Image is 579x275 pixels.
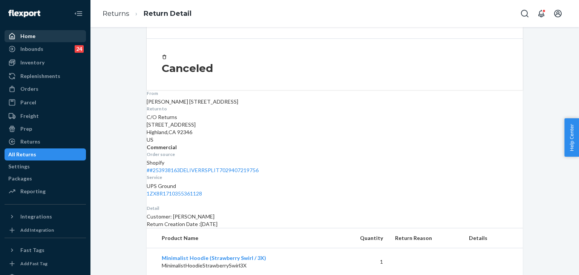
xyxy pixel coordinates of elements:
a: Inbounds24 [5,43,86,55]
a: Inventory [5,57,86,69]
p: MinimalistHoodieStrawberrySwirl3X [162,262,330,269]
button: Open notifications [534,6,549,21]
th: Product Name [147,228,336,248]
a: Packages [5,173,86,185]
a: Replenishments [5,70,86,82]
dt: Order source [147,151,523,157]
th: Return Reason [389,228,463,248]
img: Flexport logo [8,10,40,17]
div: Inbounds [20,45,43,53]
p: Customer: [PERSON_NAME] [147,213,523,220]
th: Details [463,228,523,248]
h3: Canceled [162,61,508,75]
a: Home [5,30,86,42]
a: Reporting [5,185,86,197]
button: Fast Tags [5,244,86,256]
p: Return Creation Date : [DATE] [147,220,523,228]
div: Replenishments [20,72,60,80]
dt: Service [147,174,523,180]
a: Minimalist Hoodie (Strawberry Swirl / 3X) [162,255,266,261]
dt: Return to [147,105,523,112]
div: Add Integration [20,227,54,233]
a: 1ZX8R1710355361128 [147,190,202,197]
div: Fast Tags [20,246,44,254]
a: Add Fast Tag [5,259,86,268]
div: Reporting [20,188,46,195]
span: [PERSON_NAME] [STREET_ADDRESS] [147,98,238,105]
a: All Returns [5,148,86,160]
p: US [147,136,523,144]
span: UPS Ground [147,183,176,189]
a: Prep [5,123,86,135]
div: Packages [8,175,32,182]
div: Add Fast Tag [20,260,47,267]
button: Open Search Box [517,6,532,21]
div: Inventory [20,59,44,66]
p: C/O Returns [147,113,523,121]
th: Quantity [336,228,389,248]
a: Returns [5,136,86,148]
button: Help Center [564,118,579,157]
div: Home [20,32,35,40]
p: [STREET_ADDRESS] [147,121,523,128]
div: Orders [20,85,38,93]
strong: Commercial [147,144,177,150]
div: Freight [20,112,39,120]
a: Parcel [5,96,86,108]
ol: breadcrumbs [96,3,198,25]
button: Close Navigation [71,6,86,21]
dt: Detail [147,205,523,211]
div: Prep [20,125,32,133]
div: All Returns [8,151,36,158]
div: Integrations [20,213,52,220]
div: Shopify [147,159,523,174]
a: Settings [5,160,86,173]
button: Integrations [5,211,86,223]
div: Parcel [20,99,36,106]
a: Freight [5,110,86,122]
dt: From [147,90,523,96]
a: Add Integration [5,226,86,235]
div: Settings [8,163,30,170]
a: ##253938163DELIVERRSPLIT7029407219756 [147,167,259,173]
a: Returns [103,9,129,18]
div: 24 [75,45,84,53]
button: Open account menu [550,6,565,21]
a: Orders [5,83,86,95]
a: Return Detail [144,9,191,18]
p: Highland , CA 92346 [147,128,523,136]
div: Returns [20,138,40,145]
